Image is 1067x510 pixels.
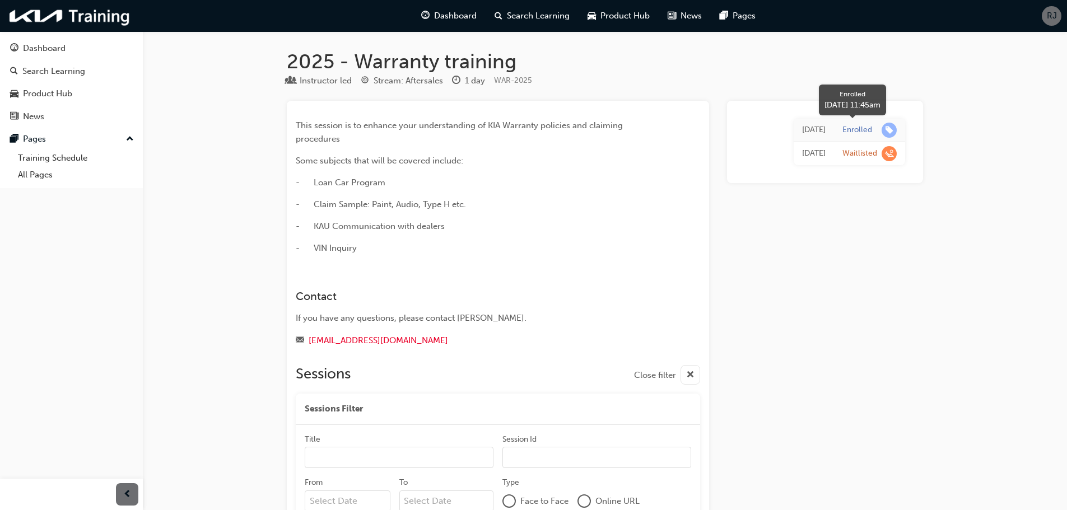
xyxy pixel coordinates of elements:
div: Stream: Aftersales [374,74,443,87]
span: Product Hub [600,10,650,22]
div: Dashboard [23,42,66,55]
a: [EMAIL_ADDRESS][DOMAIN_NAME] [309,335,448,345]
span: - Loan Car Program [296,177,385,188]
span: cross-icon [686,368,695,382]
div: Tue Jul 29 2025 11:45:21 GMT+1000 (Australian Eastern Standard Time) [802,124,826,137]
a: car-iconProduct Hub [579,4,659,27]
div: Stream [361,74,443,88]
div: Duration [452,74,485,88]
span: News [681,10,702,22]
button: Pages [4,129,138,149]
div: If you have any questions, please contact [PERSON_NAME]. [296,312,660,325]
span: - KAU Communication with dealers [296,221,445,231]
span: Some subjects that will be covered include: [296,156,463,166]
div: Instructor led [300,74,352,87]
span: guage-icon [421,9,430,23]
span: Pages [733,10,756,22]
span: Dashboard [434,10,477,22]
button: Close filter [634,365,700,385]
a: All Pages [13,166,138,184]
span: email-icon [296,336,304,346]
span: Search Learning [507,10,570,22]
span: guage-icon [10,44,18,54]
span: prev-icon [123,488,132,502]
span: learningResourceType_INSTRUCTOR_LED-icon [287,76,295,86]
div: 1 day [465,74,485,87]
a: Training Schedule [13,149,138,167]
div: Title [305,434,320,445]
a: News [4,106,138,127]
span: learningRecordVerb_ENROLL-icon [882,123,897,138]
div: Type [502,477,519,488]
div: News [23,110,44,123]
span: RJ [1047,10,1057,22]
span: Learning resource code [494,76,532,85]
h1: 2025 - Warranty training [287,49,923,74]
a: Product Hub [4,83,138,104]
h3: Contact [296,290,660,303]
a: guage-iconDashboard [412,4,486,27]
button: RJ [1042,6,1061,26]
div: Session Id [502,434,537,445]
div: To [399,477,408,488]
div: Search Learning [22,65,85,78]
img: kia-training [6,4,134,27]
a: pages-iconPages [711,4,765,27]
div: Tue Jul 29 2025 11:45:08 GMT+1000 (Australian Eastern Standard Time) [802,147,826,160]
div: Waitlisted [842,148,877,159]
span: pages-icon [720,9,728,23]
button: DashboardSearch LearningProduct HubNews [4,36,138,129]
span: car-icon [588,9,596,23]
span: Face to Face [520,495,569,508]
span: news-icon [668,9,676,23]
span: Close filter [634,369,676,382]
span: clock-icon [452,76,460,86]
div: Enrolled [842,125,872,135]
a: search-iconSearch Learning [486,4,579,27]
span: - VIN Inquiry [296,243,357,253]
span: pages-icon [10,134,18,144]
span: Sessions Filter [305,403,363,415]
span: Online URL [595,495,640,508]
div: Pages [23,133,46,146]
span: news-icon [10,112,18,122]
span: car-icon [10,89,18,99]
div: [DATE] 11:45am [824,99,880,111]
span: - Claim Sample: Paint, Audio, Type H etc. [296,199,466,209]
span: search-icon [10,67,18,77]
a: Search Learning [4,61,138,82]
a: Dashboard [4,38,138,59]
div: Enrolled [824,89,880,99]
div: Product Hub [23,87,72,100]
span: learningRecordVerb_WAITLIST-icon [882,146,897,161]
h2: Sessions [296,365,351,385]
span: target-icon [361,76,369,86]
span: search-icon [495,9,502,23]
div: Email [296,334,660,348]
input: Session Id [502,447,691,468]
a: news-iconNews [659,4,711,27]
input: Title [305,447,493,468]
span: This session is to enhance your understanding of KIA Warranty policies and claiming procedures [296,120,625,144]
div: From [305,477,323,488]
div: Type [287,74,352,88]
span: up-icon [126,132,134,147]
